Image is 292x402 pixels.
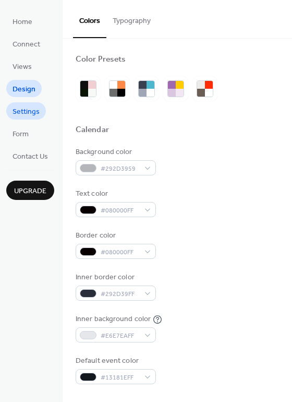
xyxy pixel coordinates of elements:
div: Inner border color [76,272,154,283]
div: Text color [76,188,154,199]
a: Connect [6,35,46,52]
a: Home [6,13,39,30]
div: Background color [76,147,154,158]
div: Color Presets [76,54,126,65]
a: Form [6,125,35,142]
a: Views [6,57,38,75]
div: Border color [76,230,154,241]
span: Upgrade [14,186,46,197]
span: #080000FF [101,247,139,258]
span: Design [13,84,35,95]
a: Settings [6,102,46,120]
span: #E6E7EAFF [101,330,139,341]
div: Inner background color [76,314,151,325]
span: #292D3959 [101,163,139,174]
span: #292D39FF [101,289,139,300]
span: Views [13,62,32,73]
span: Contact Us [13,151,48,162]
span: #13181EFF [101,372,139,383]
div: Calendar [76,125,109,136]
button: Upgrade [6,181,54,200]
span: Connect [13,39,40,50]
span: Form [13,129,29,140]
a: Design [6,80,42,97]
div: Default event color [76,356,154,366]
a: Contact Us [6,147,54,164]
span: Settings [13,107,40,117]
span: #080000FF [101,205,139,216]
span: Home [13,17,32,28]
